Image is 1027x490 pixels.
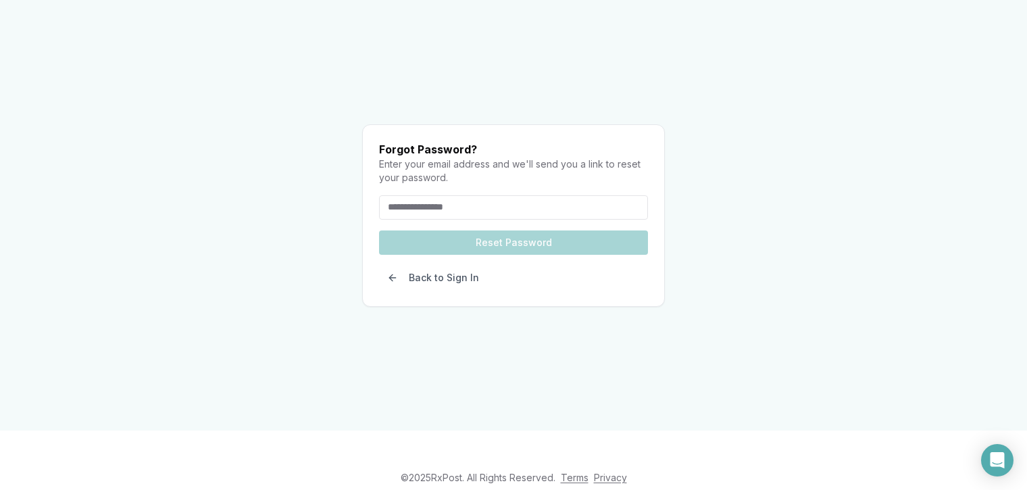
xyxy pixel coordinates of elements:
a: Privacy [594,472,627,483]
p: Enter your email address and we'll send you a link to reset your password. [379,157,648,185]
h1: Forgot Password? [379,141,648,157]
a: Back to Sign In [379,272,487,286]
button: Back to Sign In [379,266,487,290]
div: Open Intercom Messenger [981,444,1013,476]
a: Terms [561,472,588,483]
